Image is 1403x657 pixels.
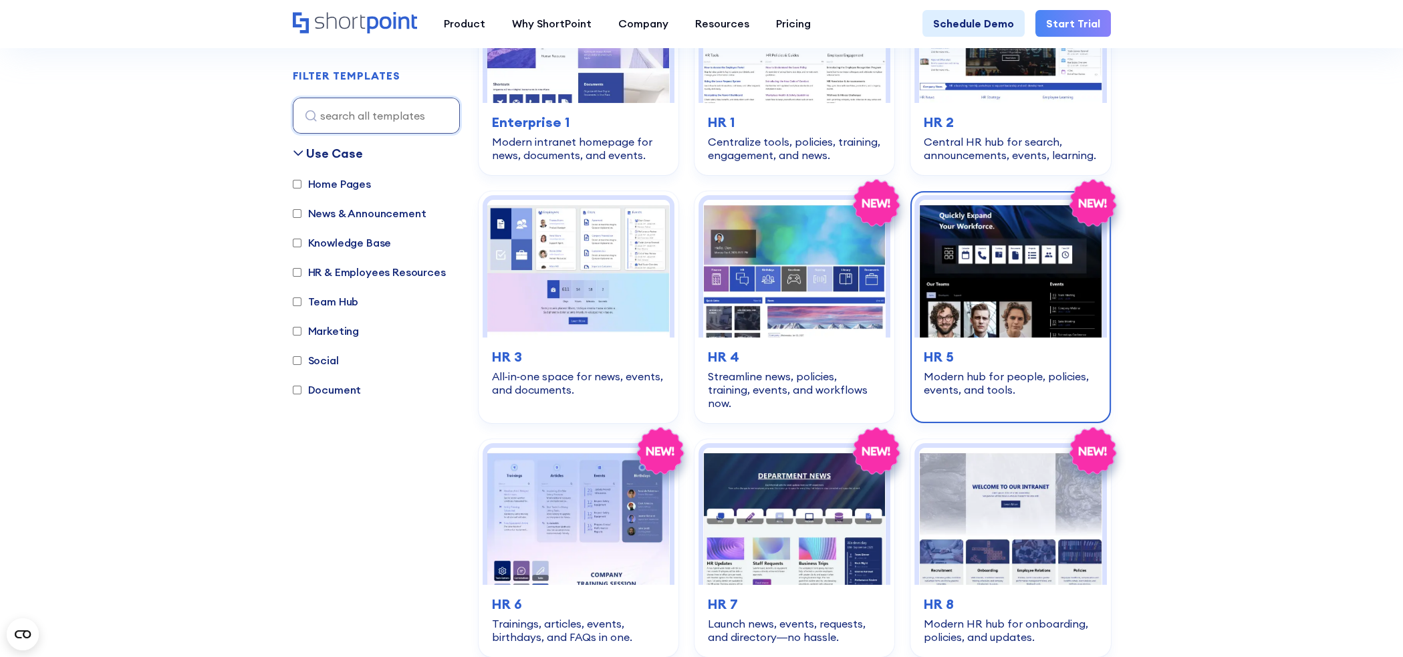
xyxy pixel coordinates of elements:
[708,112,881,132] h3: HR 1
[293,70,400,82] h2: FILTER TEMPLATES
[430,10,499,37] a: Product
[910,439,1110,657] a: HR 8 – SharePoint HR Template: Modern HR hub for onboarding, policies, and updates.HR 8Modern HR ...
[293,356,301,365] input: Social
[492,135,665,162] div: Modern intranet homepage for news, documents, and events.
[618,15,668,31] div: Company
[293,264,446,280] label: HR & Employees Resources
[763,10,824,37] a: Pricing
[1336,593,1403,657] iframe: Chat Widget
[708,370,881,410] div: Streamline news, policies, training, events, and workflows now.
[293,323,360,339] label: Marketing
[293,297,301,306] input: Team Hub
[922,10,1025,37] a: Schedule Demo
[919,200,1102,337] img: HR 5 – Human Resource Template: Modern hub for people, policies, events, and tools.
[293,293,359,309] label: Team Hub
[293,180,301,188] input: Home Pages
[919,448,1102,585] img: HR 8 – SharePoint HR Template: Modern HR hub for onboarding, policies, and updates.
[512,15,592,31] div: Why ShortPoint
[7,618,39,650] button: Open CMP widget
[924,112,1097,132] h3: HR 2
[293,327,301,336] input: Marketing
[910,191,1110,422] a: HR 5 – Human Resource Template: Modern hub for people, policies, events, and tools.HR 5Modern hub...
[708,617,881,644] div: Launch news, events, requests, and directory—no hassle.
[924,135,1097,162] div: Central HR hub for search, announcements, events, learning.
[293,235,392,251] label: Knowledge Base
[682,10,763,37] a: Resources
[293,209,301,218] input: News & Announcement
[479,191,678,422] a: HR 3 – HR Intranet Template: All‑in‑one space for news, events, and documents.HR 3All‑in‑one spac...
[703,200,886,337] img: HR 4 – SharePoint HR Intranet Template: Streamline news, policies, training, events, and workflow...
[492,594,665,614] h3: HR 6
[492,347,665,367] h3: HR 3
[293,268,301,277] input: HR & Employees Resources
[293,386,301,394] input: Document
[776,15,811,31] div: Pricing
[708,594,881,614] h3: HR 7
[293,176,371,192] label: Home Pages
[492,112,665,132] h3: Enterprise 1
[924,347,1097,367] h3: HR 5
[293,12,417,35] a: Home
[293,352,339,368] label: Social
[492,370,665,396] div: All‑in‑one space for news, events, and documents.
[695,15,749,31] div: Resources
[293,205,426,221] label: News & Announcement
[293,98,460,134] input: search all templates
[306,144,363,162] div: Use Case
[694,439,894,657] a: HR 7 – HR SharePoint Template: Launch news, events, requests, and directory—no hassle.HR 7Launch ...
[293,239,301,247] input: Knowledge Base
[708,135,881,162] div: Centralize tools, policies, training, engagement, and news.
[924,594,1097,614] h3: HR 8
[605,10,682,37] a: Company
[694,191,894,422] a: HR 4 – SharePoint HR Intranet Template: Streamline news, policies, training, events, and workflow...
[499,10,605,37] a: Why ShortPoint
[479,439,678,657] a: HR 6 – HR SharePoint Site Template: Trainings, articles, events, birthdays, and FAQs in one.HR 6T...
[708,347,881,367] h3: HR 4
[487,448,670,585] img: HR 6 – HR SharePoint Site Template: Trainings, articles, events, birthdays, and FAQs in one.
[293,382,362,398] label: Document
[703,448,886,585] img: HR 7 – HR SharePoint Template: Launch news, events, requests, and directory—no hassle.
[444,15,485,31] div: Product
[924,617,1097,644] div: Modern HR hub for onboarding, policies, and updates.
[487,200,670,337] img: HR 3 – HR Intranet Template: All‑in‑one space for news, events, and documents.
[492,617,665,644] div: Trainings, articles, events, birthdays, and FAQs in one.
[924,370,1097,396] div: Modern hub for people, policies, events, and tools.
[1035,10,1111,37] a: Start Trial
